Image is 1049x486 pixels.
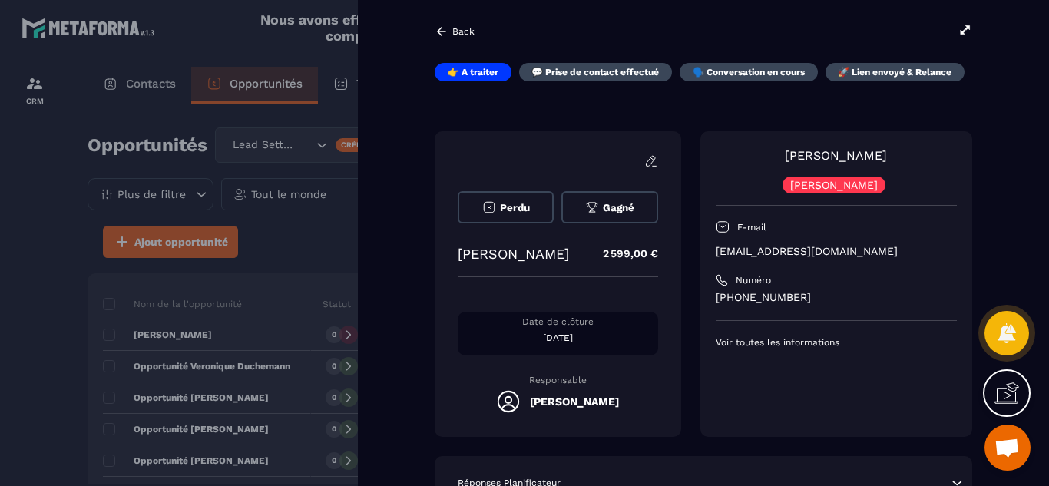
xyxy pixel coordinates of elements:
[458,375,658,385] p: Responsable
[458,191,554,223] button: Perdu
[603,202,634,213] span: Gagné
[458,316,658,328] p: Date de clôture
[448,66,498,78] p: 👉 A traiter
[716,336,957,349] p: Voir toutes les informations
[458,246,569,262] p: [PERSON_NAME]
[737,221,766,233] p: E-mail
[693,66,805,78] p: 🗣️ Conversation en cours
[530,395,619,408] h5: [PERSON_NAME]
[736,274,771,286] p: Numéro
[838,66,951,78] p: 🚀 Lien envoyé & Relance
[587,239,658,269] p: 2 599,00 €
[785,148,887,163] a: [PERSON_NAME]
[984,425,1031,471] div: Ouvrir le chat
[458,332,658,344] p: [DATE]
[561,191,657,223] button: Gagné
[716,290,957,305] p: [PHONE_NUMBER]
[790,180,878,190] p: [PERSON_NAME]
[716,244,957,259] p: [EMAIL_ADDRESS][DOMAIN_NAME]
[452,26,475,37] p: Back
[531,66,659,78] p: 💬 Prise de contact effectué
[500,202,530,213] span: Perdu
